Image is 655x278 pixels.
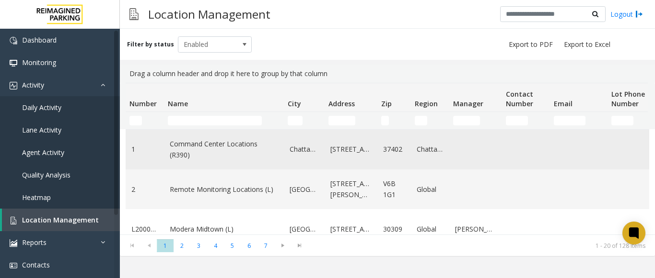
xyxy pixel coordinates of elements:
[178,37,237,52] span: Enabled
[131,184,158,195] a: 2
[506,89,533,108] span: Contact Number
[417,224,444,234] a: Global
[10,217,17,224] img: 'icon'
[129,116,142,125] input: Number Filter
[157,239,174,252] span: Page 1
[10,239,17,247] img: 'icon'
[164,112,284,129] td: Name Filter
[127,40,174,49] label: Filter by status
[168,99,188,108] span: Name
[455,224,496,234] a: [PERSON_NAME]
[453,116,480,125] input: Manager Filter
[126,112,164,129] td: Number Filter
[10,262,17,269] img: 'icon'
[417,184,444,195] a: Global
[415,116,427,125] input: Region Filter
[129,2,139,26] img: pageIcon
[291,239,308,252] span: Go to the last page
[129,99,157,108] span: Number
[274,239,291,252] span: Go to the next page
[22,58,56,67] span: Monitoring
[131,224,158,234] a: L20000500
[10,82,17,89] img: 'icon'
[2,209,120,231] a: Location Management
[635,9,643,19] img: logout
[22,170,70,179] span: Quality Analysis
[190,239,207,252] span: Page 3
[550,112,608,129] td: Email Filter
[330,178,372,200] a: [STREET_ADDRESS][PERSON_NAME]
[417,144,444,155] a: Chattanooga
[502,112,550,129] td: Contact Number Filter
[554,116,585,125] input: Email Filter
[554,99,573,108] span: Email
[143,2,275,26] h3: Location Management
[453,99,483,108] span: Manager
[22,125,61,134] span: Lane Activity
[560,38,614,51] button: Export to Excel
[10,59,17,67] img: 'icon'
[381,99,392,108] span: Zip
[224,239,241,252] span: Page 5
[276,242,289,249] span: Go to the next page
[564,40,610,49] span: Export to Excel
[509,40,553,49] span: Export to PDF
[290,144,319,155] a: Chattanooga
[170,139,278,160] a: Command Center Locations (R390)
[293,242,306,249] span: Go to the last page
[611,116,633,125] input: Lot Phone Number Filter
[170,184,278,195] a: Remote Monitoring Locations (L)
[10,37,17,44] img: 'icon'
[126,65,649,83] div: Drag a column header and drop it here to group by that column
[131,144,158,155] a: 1
[325,112,377,129] td: Address Filter
[330,144,372,155] a: [STREET_ADDRESS]
[381,116,389,125] input: Zip Filter
[168,116,262,125] input: Name Filter
[174,239,190,252] span: Page 2
[314,242,645,250] kendo-pager-info: 1 - 20 of 128 items
[288,116,303,125] input: City Filter
[288,99,301,108] span: City
[328,116,355,125] input: Address Filter
[383,224,405,234] a: 30309
[22,193,51,202] span: Heatmap
[170,224,278,234] a: Modera Midtown (L)
[377,112,411,129] td: Zip Filter
[257,239,274,252] span: Page 7
[22,215,99,224] span: Location Management
[411,112,449,129] td: Region Filter
[383,144,405,155] a: 37402
[449,112,502,129] td: Manager Filter
[610,9,643,19] a: Logout
[290,184,319,195] a: [GEOGRAPHIC_DATA]
[22,148,64,157] span: Agent Activity
[22,35,57,44] span: Dashboard
[290,224,319,234] a: [GEOGRAPHIC_DATA]
[505,38,557,51] button: Export to PDF
[330,224,372,234] a: [STREET_ADDRESS]
[22,238,47,247] span: Reports
[22,80,44,89] span: Activity
[383,178,405,200] a: V6B 1G1
[611,89,645,108] span: Lot Phone Number
[241,239,257,252] span: Page 6
[22,103,61,112] span: Daily Activity
[120,83,655,234] div: Data table
[22,260,50,269] span: Contacts
[415,99,438,108] span: Region
[506,116,528,125] input: Contact Number Filter
[328,99,355,108] span: Address
[284,112,325,129] td: City Filter
[207,239,224,252] span: Page 4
